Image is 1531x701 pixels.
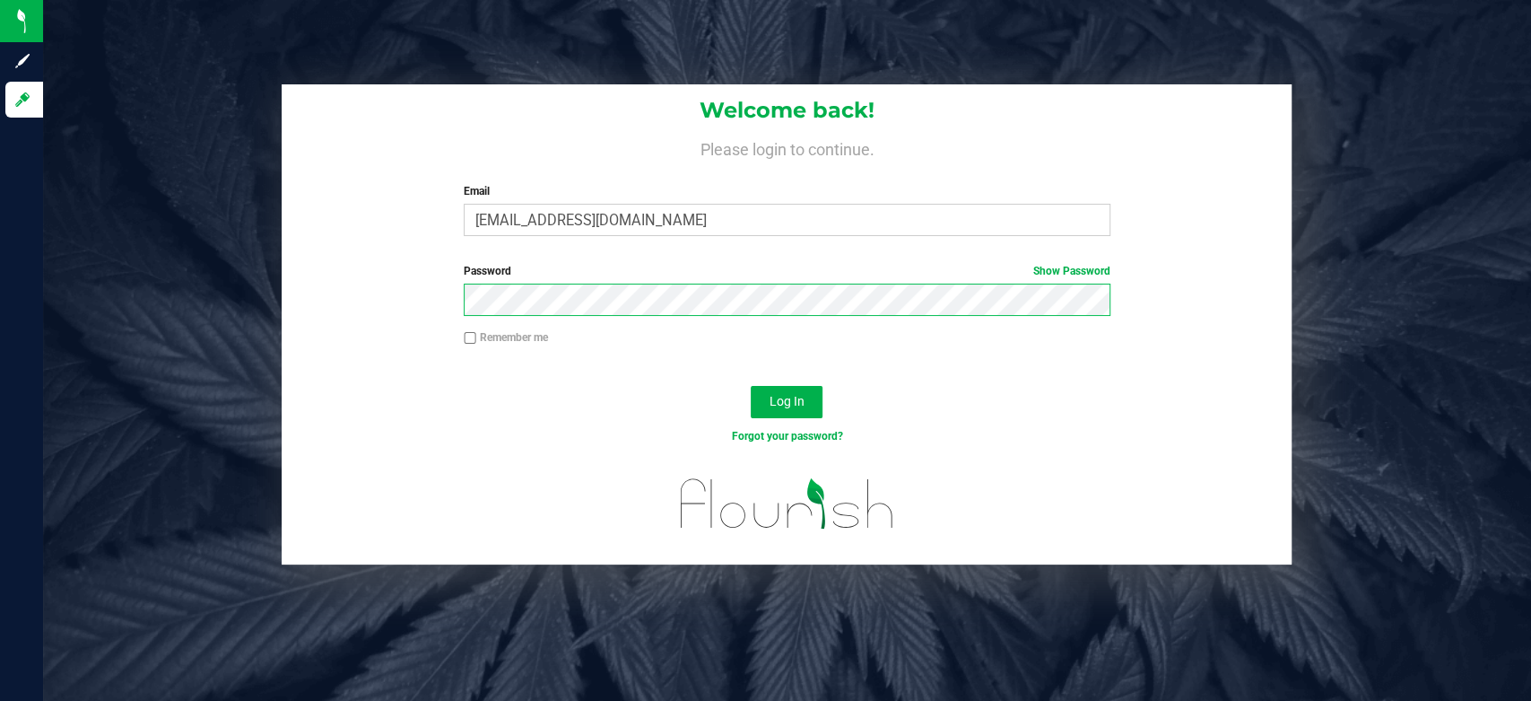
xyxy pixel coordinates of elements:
a: Forgot your password? [731,430,842,443]
h4: Please login to continue. [282,136,1292,158]
label: Remember me [464,329,548,346]
span: Password [464,265,511,277]
inline-svg: Log in [13,91,31,109]
img: flourish_logo.svg [661,463,913,545]
input: Remember me [464,332,476,345]
button: Log In [751,386,822,418]
a: Show Password [1033,265,1110,277]
span: Log In [770,394,805,408]
inline-svg: Sign up [13,52,31,70]
h1: Welcome back! [282,99,1292,122]
label: Email [464,183,1110,199]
